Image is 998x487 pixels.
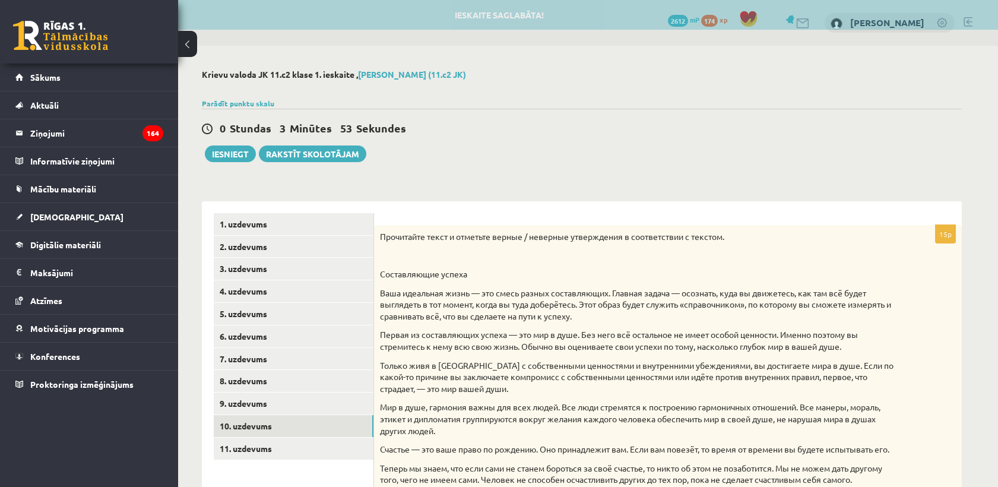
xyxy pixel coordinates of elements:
a: Konferences [15,343,163,370]
a: 10. uzdevums [214,415,373,437]
a: Atzīmes [15,287,163,314]
i: 164 [142,125,163,141]
span: Aktuāli [30,100,59,110]
span: Stundas [230,121,271,135]
span: [DEMOGRAPHIC_DATA] [30,211,123,222]
a: [DEMOGRAPHIC_DATA] [15,203,163,230]
a: Digitālie materiāli [15,231,163,258]
p: Счастье — это ваше право по рождению. Оно принадлежит вам. Если вам повезёт, то время от времени ... [380,444,896,456]
a: 5. uzdevums [214,303,373,325]
p: Только живя в [GEOGRAPHIC_DATA] с собственными ценностями и внутренними убеждениями, вы достигает... [380,360,896,395]
span: 0 [220,121,226,135]
a: Sākums [15,64,163,91]
a: 3. uzdevums [214,258,373,280]
span: 53 [340,121,352,135]
span: Sekundes [356,121,406,135]
span: Minūtes [290,121,332,135]
a: Proktoringa izmēģinājums [15,371,163,398]
button: Iesniegt [205,146,256,162]
a: Ziņojumi164 [15,119,163,147]
p: 15p [935,224,956,243]
p: Теперь мы знаем, что если сами не станем бороться за своё счастье, то никто об этом не позаботитс... [380,463,896,486]
p: Составляющие успеха [380,268,896,280]
p: Ваша идеальная жизнь — это смесь разных составляющих. Главная задача — осознать, куда вы движетес... [380,287,896,322]
a: 2. uzdevums [214,236,373,258]
a: Mācību materiāli [15,175,163,203]
span: Motivācijas programma [30,323,124,334]
legend: Ziņojumi [30,119,163,147]
a: Maksājumi [15,259,163,286]
a: Parādīt punktu skalu [202,99,274,108]
a: 11. uzdevums [214,438,373,460]
span: Digitālie materiāli [30,239,101,250]
a: Informatīvie ziņojumi [15,147,163,175]
a: 6. uzdevums [214,325,373,347]
legend: Maksājumi [30,259,163,286]
span: 3 [280,121,286,135]
h2: Krievu valoda JK 11.c2 klase 1. ieskaite , [202,69,962,80]
a: 7. uzdevums [214,348,373,370]
a: 9. uzdevums [214,393,373,415]
p: Мир в душе, гармония важны для всех людей. Все люди стремятся к построению гармоничных отношений.... [380,401,896,437]
a: Rakstīt skolotājam [259,146,366,162]
p: Первая из составляющих успеха — это мир в душе. Без него всё остальное не имеет особой ценности. ... [380,329,896,352]
p: Прочитайте текст и отметьте верные / неверные утверждения в соответствии с текстом. [380,231,896,243]
span: Proktoringa izmēģinājums [30,379,134,390]
span: Atzīmes [30,295,62,306]
span: Konferences [30,351,80,362]
a: 1. uzdevums [214,213,373,235]
legend: Informatīvie ziņojumi [30,147,163,175]
a: Rīgas 1. Tālmācības vidusskola [13,21,108,50]
span: Mācību materiāli [30,184,96,194]
a: Motivācijas programma [15,315,163,342]
a: Aktuāli [15,91,163,119]
span: Sākums [30,72,61,83]
a: 8. uzdevums [214,370,373,392]
a: 4. uzdevums [214,280,373,302]
a: [PERSON_NAME] (11.c2 JK) [358,69,466,80]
